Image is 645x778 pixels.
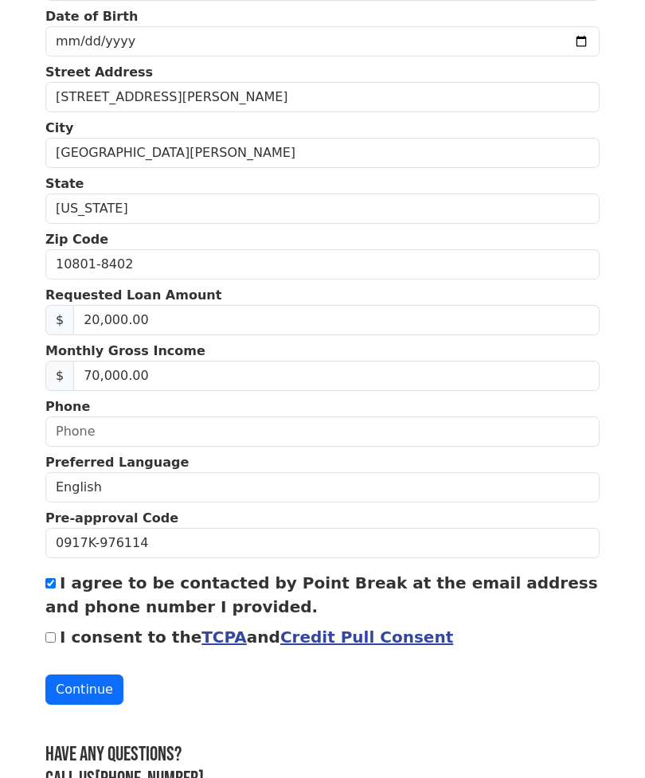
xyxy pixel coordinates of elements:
input: Zip Code [45,249,600,280]
strong: State [45,176,84,191]
strong: Pre-approval Code [45,510,178,526]
strong: Requested Loan Amount [45,287,221,303]
strong: Zip Code [45,232,108,247]
p: Monthly Gross Income [45,342,600,361]
button: Continue [45,674,123,705]
input: Pre-approval Code [45,528,600,558]
strong: Preferred Language [45,455,189,470]
input: Monthly Gross Income [73,361,600,391]
input: Phone [45,416,600,447]
label: I consent to the and [60,627,453,647]
label: I agree to be contacted by Point Break at the email address and phone number I provided. [45,573,598,616]
strong: City [45,120,73,135]
strong: Street Address [45,65,153,80]
span: $ [45,361,74,391]
a: TCPA [201,627,247,647]
strong: Date of Birth [45,9,138,24]
strong: Phone [45,399,90,414]
input: City [45,138,600,168]
a: Credit Pull Consent [280,627,453,647]
input: Requested Loan Amount [73,305,600,335]
h3: Have any questions? [45,743,600,768]
input: Street Address [45,82,600,112]
span: $ [45,305,74,335]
